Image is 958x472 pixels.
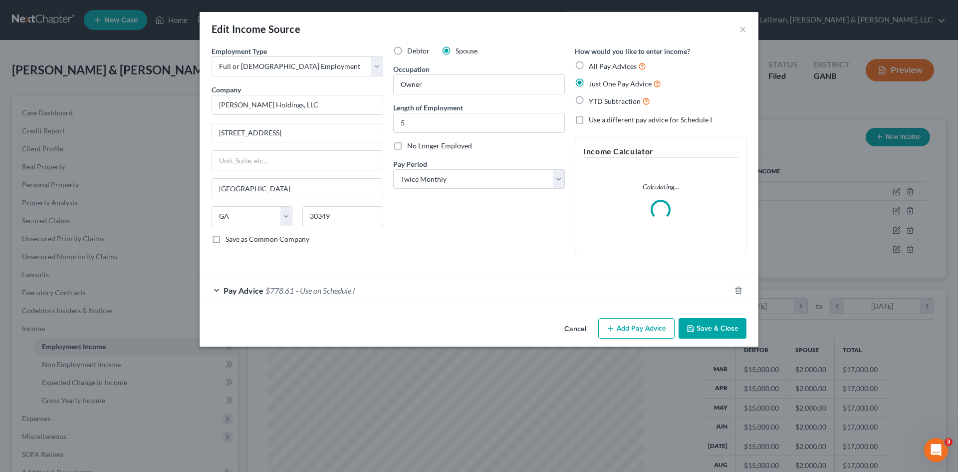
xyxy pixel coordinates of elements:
[589,62,637,70] span: All Pay Advices
[224,286,263,295] span: Pay Advice
[393,64,430,74] label: Occupation
[589,97,641,105] span: YTD Subtraction
[212,179,383,198] input: Enter city...
[226,235,309,243] span: Save as Common Company
[265,286,294,295] span: $778.61
[212,95,383,115] input: Search company by name...
[924,438,948,462] iframe: Intercom live chat
[393,102,463,113] label: Length of Employment
[679,318,746,339] button: Save & Close
[212,22,300,36] div: Edit Income Source
[212,85,241,94] span: Company
[556,319,594,339] button: Cancel
[296,286,355,295] span: - Use on Schedule I
[583,145,738,158] h5: Income Calculator
[456,46,478,55] span: Spouse
[302,206,383,226] input: Enter zip...
[393,160,427,168] span: Pay Period
[589,115,712,124] span: Use a different pay advice for Schedule I
[394,75,564,94] input: --
[598,318,675,339] button: Add Pay Advice
[212,47,267,55] span: Employment Type
[589,79,652,88] span: Just One Pay Advice
[394,113,564,132] input: ex: 2 years
[583,182,738,192] p: Calculating...
[945,438,953,446] span: 3
[212,151,383,170] input: Unit, Suite, etc...
[407,46,430,55] span: Debtor
[739,23,746,35] button: ×
[407,141,472,150] span: No Longer Employed
[575,46,690,56] label: How would you like to enter income?
[212,123,383,142] input: Enter address...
